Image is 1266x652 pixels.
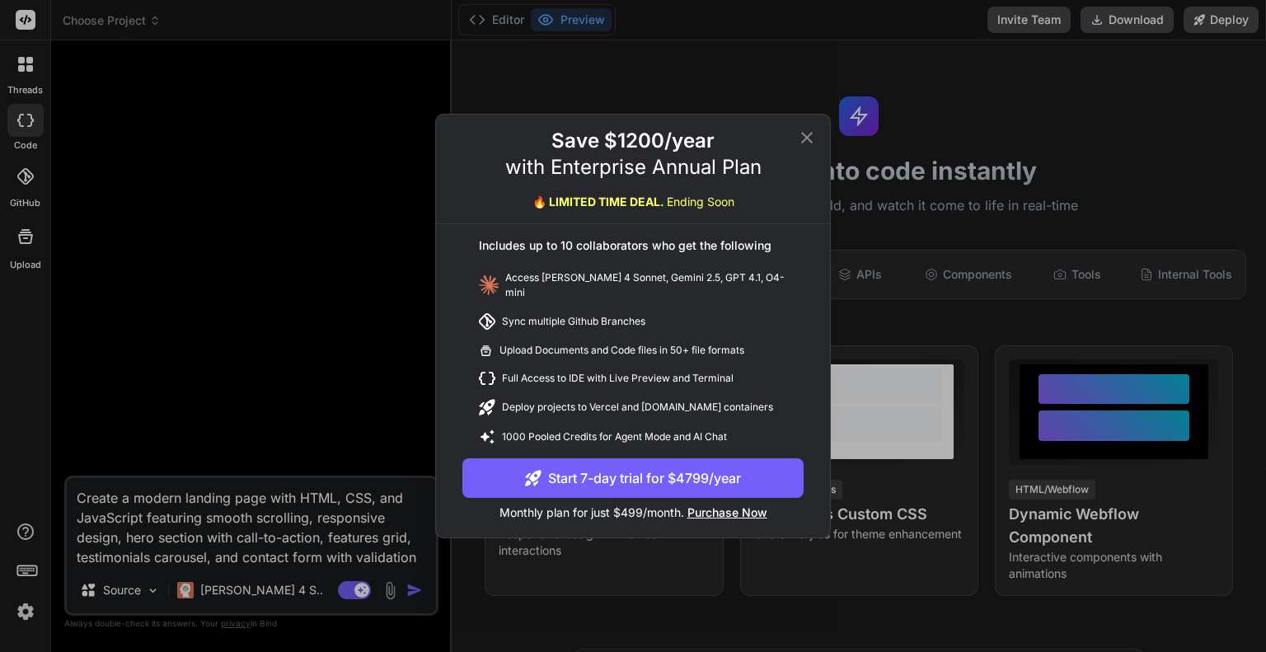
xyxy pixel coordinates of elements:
button: Start 7-day trial for $4799/year [462,458,804,498]
span: Ending Soon [667,195,734,209]
p: with Enterprise Annual Plan [505,154,762,181]
div: Access [PERSON_NAME] 4 Sonnet, Gemini 2.5, GPT 4.1, O4-mini [462,264,804,307]
div: Sync multiple Github Branches [462,307,804,336]
div: 🔥 LIMITED TIME DEAL. [532,194,734,210]
div: Deploy projects to Vercel and [DOMAIN_NAME] containers [462,392,804,422]
div: Full Access to IDE with Live Preview and Terminal [462,364,804,392]
h2: Save $1200/year [551,128,715,154]
p: Monthly plan for just $499/month. [462,498,804,521]
span: Purchase Now [687,505,767,519]
div: Upload Documents and Code files in 50+ file formats [462,336,804,364]
div: Includes up to 10 collaborators who get the following [462,237,804,264]
div: 1000 Pooled Credits for Agent Mode and AI Chat [462,422,804,452]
